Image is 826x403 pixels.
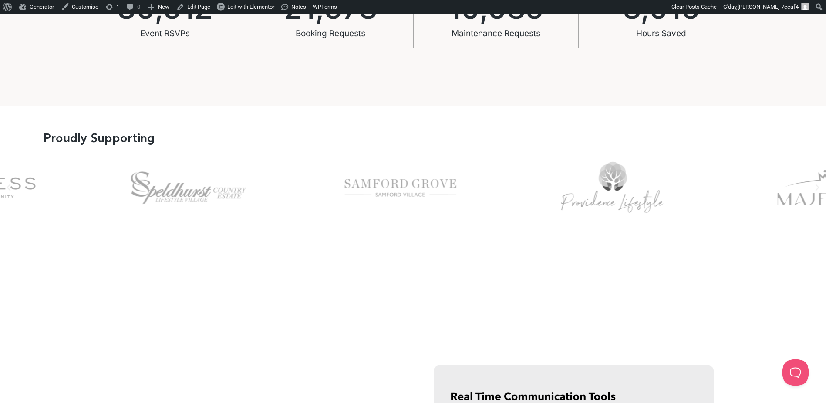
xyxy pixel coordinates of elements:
[623,23,700,44] div: Hours Saved
[4,183,13,192] div: Previous slide
[284,23,378,44] div: Booking Requests
[44,132,155,144] h3: Proudly Supporting
[448,23,544,44] div: Maintenance Requests
[93,153,283,223] div: 14 / 14
[517,153,708,223] div: Providence
[305,153,496,223] div: Samford Grove
[305,153,496,223] div: 1 / 14
[738,3,799,10] span: [PERSON_NAME]-7eeaf4
[517,153,708,223] div: 2 / 14
[227,3,274,10] span: Edit with Elementor
[93,153,283,223] div: speld-logo
[782,359,809,386] iframe: Toggle Customer Support
[117,23,213,44] div: Event RSVPs
[813,183,822,192] div: Next slide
